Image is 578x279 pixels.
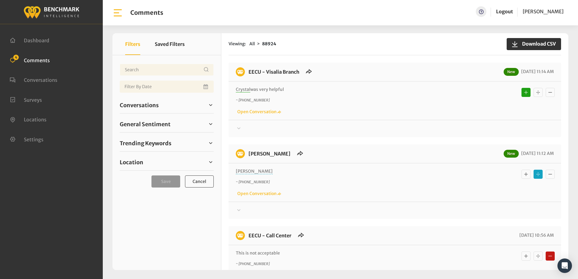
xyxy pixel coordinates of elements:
[130,9,163,16] h1: Comments
[10,136,44,142] a: Settings
[120,139,171,147] span: Trending Keywords
[24,37,49,43] span: Dashboard
[236,67,245,76] img: benchmark
[248,69,299,75] a: EECU - Visalia Branch
[520,250,556,262] div: Basic example
[236,261,270,266] i: ~ [PHONE_NUMBER]
[236,109,281,114] a: Open Conversation
[120,120,214,129] a: General Sentiment
[496,8,513,14] a: Logout
[507,38,561,50] button: Download CSV
[248,151,291,157] a: [PERSON_NAME]
[185,175,214,188] button: Cancel
[236,191,281,196] a: Open Conversation
[13,55,19,60] span: 4
[24,117,47,123] span: Locations
[236,149,245,158] img: benchmark
[518,40,556,47] span: Download CSV
[120,120,170,128] span: General Sentiment
[504,150,519,158] span: New
[520,69,554,74] span: [DATE] 11:14 AM
[120,158,143,166] span: Location
[202,81,210,93] button: Open Calendar
[120,139,214,148] a: Trending Keywords
[557,258,572,273] div: Open Intercom Messenger
[24,77,57,83] span: Conversations
[248,232,291,239] a: EECU - Call Center
[24,136,44,142] span: Settings
[120,101,214,110] a: Conversations
[523,8,563,14] span: [PERSON_NAME]
[236,87,250,92] span: Crystal
[24,97,42,103] span: Surveys
[245,149,294,158] h6: EECU - Perrin
[523,6,563,17] a: [PERSON_NAME]
[120,101,159,109] span: Conversations
[120,81,214,93] input: Date range input field
[23,5,80,19] img: benchmark
[249,41,255,46] span: All
[120,158,214,167] a: Location
[10,116,47,122] a: Locations
[236,168,273,174] span: [PERSON_NAME]
[245,231,295,240] h6: EECU - Call Center
[262,41,276,46] strong: 88924
[24,57,50,63] span: Comments
[236,86,474,93] p: was very helpful
[10,37,49,43] a: Dashboard
[520,86,556,98] div: Basic example
[504,68,519,76] span: New
[10,76,57,82] a: Conversations
[496,6,513,17] a: Logout
[125,33,140,55] button: Filters
[520,151,554,156] span: [DATE] 11:12 AM
[245,67,303,76] h6: EECU - Visalia Branch
[229,41,246,47] span: Viewing:
[10,96,42,102] a: Surveys
[518,232,554,238] span: [DATE] 10:56 AM
[155,33,185,55] button: Saved Filters
[120,64,214,76] input: Username
[236,180,270,184] i: ~ [PHONE_NUMBER]
[236,98,270,102] i: ~ [PHONE_NUMBER]
[236,250,474,256] p: This is not acceptable
[112,8,123,18] img: bar
[236,231,245,240] img: benchmark
[520,168,556,180] div: Basic example
[10,57,50,63] a: Comments 4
